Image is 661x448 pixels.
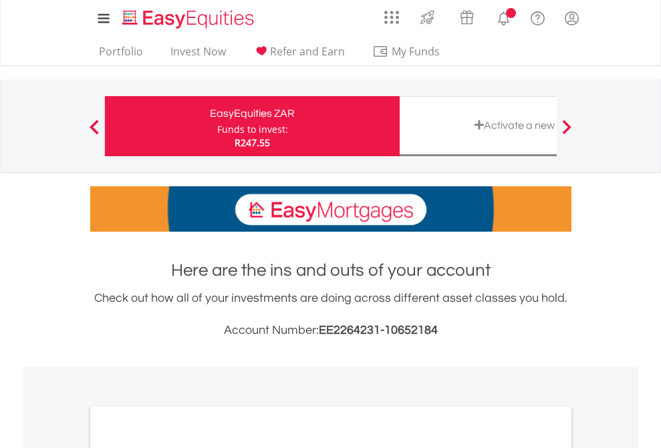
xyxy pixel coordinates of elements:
span: EE2264231-10652184 [319,324,438,337]
span: My Funds [372,43,460,60]
a: Invest Now [165,45,231,65]
span: Refer and Earn [270,44,345,59]
img: EasyEquities_Logo.png [120,8,259,30]
div: Funds to invest: [217,123,288,136]
a: Portfolio [94,45,148,65]
a: Notifications [487,3,521,30]
div: EasyEquities ZAR [113,104,392,123]
a: FAQ's and Support [521,3,555,30]
a: My Profile [555,3,589,33]
img: EasyMortage Promotion Banner [90,186,571,232]
a: Home page [117,3,259,30]
h1: Here are the ins and outs of your account [90,258,571,282]
a: AppsGrid [376,3,408,25]
img: grid-menu-icon.svg [384,10,399,25]
span: R247.55 [235,136,270,149]
img: vouchers-v2.svg [456,7,478,28]
div: Check out how all of your investments are doing across different asset classes you hold. [90,289,571,340]
h3: Account Number: [90,321,571,340]
a: Vouchers [447,3,487,28]
img: thrive-v2.svg [416,7,438,28]
a: Refer and Earn [248,45,350,65]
